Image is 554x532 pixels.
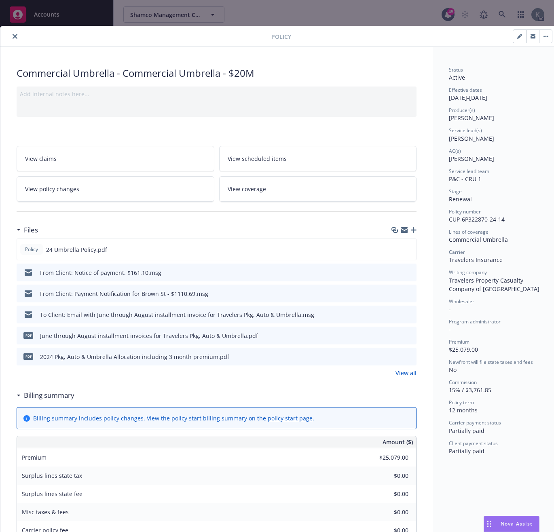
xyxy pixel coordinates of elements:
span: Partially paid [449,447,484,455]
button: preview file [406,331,413,340]
a: View claims [17,146,214,171]
input: 0.00 [361,488,413,500]
span: Lines of coverage [449,228,488,235]
button: download file [393,268,400,277]
span: Producer(s) [449,107,475,114]
div: Files [17,225,38,235]
button: Nova Assist [484,516,539,532]
span: Program administrator [449,318,501,325]
span: Misc taxes & fees [22,508,69,516]
div: From Client: Notice of payment, $161.10.msg [40,268,161,277]
span: View policy changes [25,185,79,193]
span: Newfront will file state taxes and fees [449,359,533,365]
span: $25,079.00 [449,346,478,353]
button: preview file [406,245,413,254]
div: June through August installment invoices for Travelers Pkg, Auto & Umbrella.pdf [40,331,258,340]
span: Commercial Umbrella [449,236,508,243]
span: Service lead team [449,168,489,175]
span: Premium [449,338,469,345]
span: CUP-6P322870-24-14 [449,215,505,223]
button: preview file [406,268,413,277]
span: Carrier [449,249,465,255]
span: Policy term [449,399,474,406]
button: preview file [406,289,413,298]
div: Billing summary [17,390,74,401]
span: - [449,305,451,313]
span: Wholesaler [449,298,474,305]
span: - [449,325,451,333]
a: View all [395,369,417,377]
span: 24 Umbrella Policy.pdf [46,245,107,254]
span: Nova Assist [501,520,533,527]
span: [PERSON_NAME] [449,135,494,142]
span: Renewal [449,195,472,203]
span: No [449,366,457,374]
button: download file [393,289,400,298]
input: 0.00 [361,452,413,464]
span: Travelers Property Casualty Company of [GEOGRAPHIC_DATA] [449,277,539,293]
span: 15% / $3,761.85 [449,386,491,394]
button: download file [393,331,400,340]
button: close [10,32,20,41]
span: 12 months [449,406,478,414]
span: pdf [23,353,33,359]
span: P&C - CRU 1 [449,175,481,183]
h3: Billing summary [24,390,74,401]
span: Service lead(s) [449,127,482,134]
span: View scheduled items [228,154,287,163]
div: Drag to move [484,516,494,532]
span: Policy [23,246,40,253]
span: Partially paid [449,427,484,435]
span: Surplus lines state tax [22,472,82,479]
span: Surplus lines state fee [22,490,82,498]
span: Active [449,74,465,81]
span: Travelers Insurance [449,256,503,264]
span: Commission [449,379,477,386]
span: [PERSON_NAME] [449,114,494,122]
button: preview file [406,310,413,319]
span: pdf [23,332,33,338]
span: View coverage [228,185,266,193]
button: download file [393,353,400,361]
span: Amount ($) [383,438,413,446]
a: policy start page [268,414,313,422]
span: Premium [22,454,47,461]
div: Billing summary includes policy changes. View the policy start billing summary on the . [33,414,314,422]
span: Stage [449,188,462,195]
div: To Client: Email with June through August installment invoice for Travelers Pkg, Auto & Umbrella.msg [40,310,314,319]
div: 2024 Pkg, Auto & Umbrella Allocation including 3 month premium.pdf [40,353,229,361]
div: From Client: Payment Notification for Brown St - $1110.69.msg [40,289,208,298]
span: Policy number [449,208,481,215]
span: View claims [25,154,57,163]
span: Effective dates [449,87,482,93]
a: View scheduled items [219,146,417,171]
span: Client payment status [449,440,498,447]
button: download file [393,310,400,319]
button: preview file [406,353,413,361]
span: Policy [271,32,291,41]
a: View coverage [219,176,417,202]
button: download file [393,245,399,254]
span: Status [449,66,463,73]
h3: Files [24,225,38,235]
a: View policy changes [17,176,214,202]
div: Add internal notes here... [20,90,413,98]
span: Carrier payment status [449,419,501,426]
div: Commercial Umbrella - Commercial Umbrella - $20M [17,66,417,80]
span: Writing company [449,269,487,276]
span: AC(s) [449,148,461,154]
input: 0.00 [361,470,413,482]
div: [DATE] - [DATE] [449,87,539,102]
span: [PERSON_NAME] [449,155,494,163]
input: 0.00 [361,506,413,518]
